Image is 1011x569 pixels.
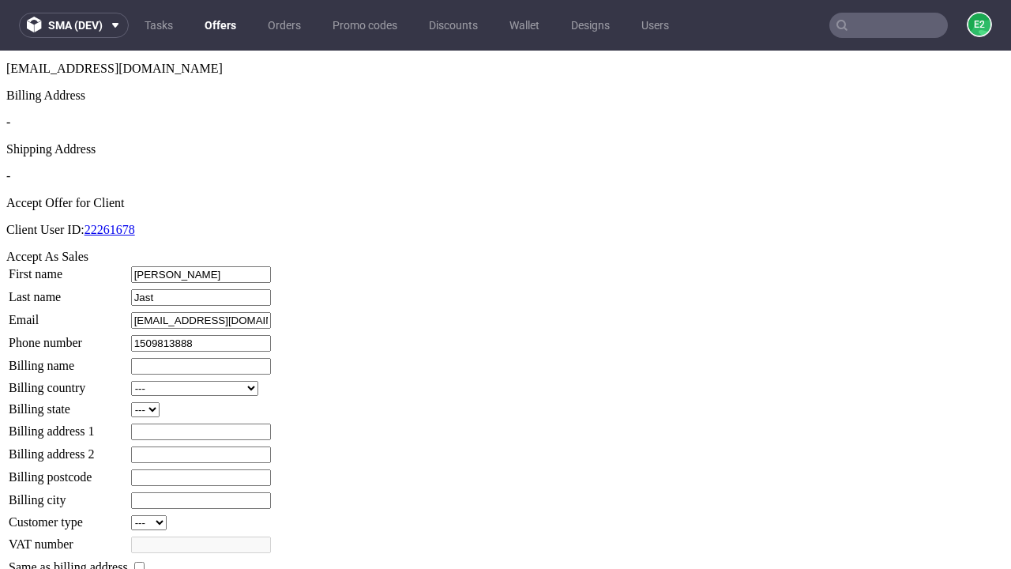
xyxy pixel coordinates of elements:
td: Phone number [8,284,129,302]
a: Discounts [419,13,487,38]
a: Offers [195,13,246,38]
td: Billing address 1 [8,372,129,390]
td: Billing postcode [8,418,129,436]
td: Billing country [8,330,129,346]
div: Shipping Address [6,92,1005,106]
td: First name [8,215,129,233]
span: sma (dev) [48,20,103,31]
span: - [6,65,10,78]
td: Billing address 2 [8,395,129,413]
button: sma (dev) [19,13,129,38]
td: Same as billing address [8,508,129,526]
td: Customer type [8,464,129,480]
td: Billing state [8,351,129,367]
span: [EMAIL_ADDRESS][DOMAIN_NAME] [6,11,223,24]
td: Billing name [8,307,129,325]
td: Email [8,261,129,279]
td: Last name [8,238,129,256]
td: Billing city [8,441,129,459]
a: 22261678 [85,172,135,186]
a: Users [632,13,678,38]
a: Promo codes [323,13,407,38]
figcaption: e2 [968,13,990,36]
span: - [6,119,10,132]
a: Designs [562,13,619,38]
a: Orders [258,13,310,38]
div: Accept Offer for Client [6,145,1005,160]
p: Client User ID: [6,172,1005,187]
div: Accept As Sales [6,199,1005,213]
a: Tasks [135,13,182,38]
div: Billing Address [6,38,1005,52]
td: VAT number [8,485,129,503]
a: Wallet [500,13,549,38]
